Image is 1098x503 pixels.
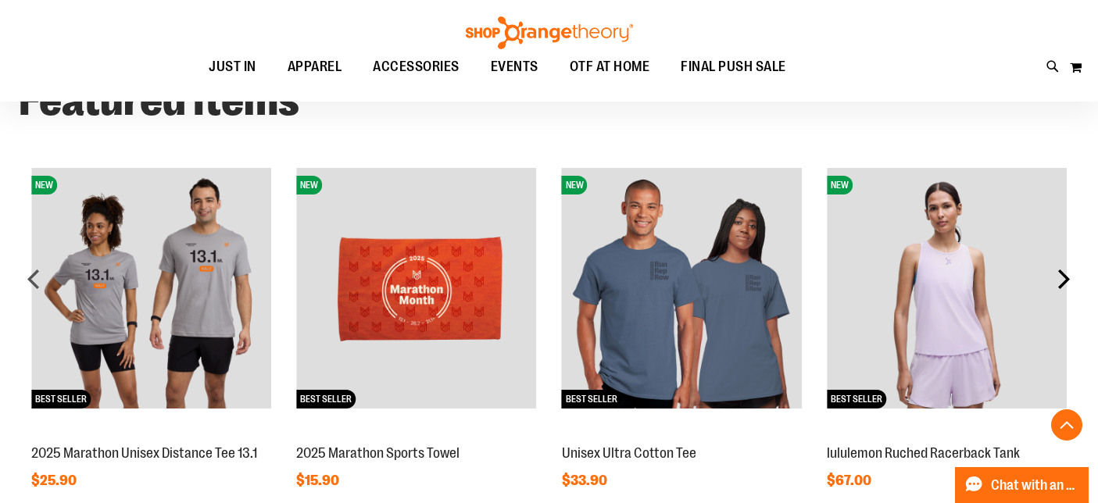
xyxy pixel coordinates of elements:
a: Unisex Ultra Cotton TeeNEWBEST SELLER [562,428,802,441]
button: Back To Top [1051,409,1082,441]
a: OTF AT HOME [554,49,666,85]
img: Shop Orangetheory [463,16,635,49]
a: JUST IN [193,49,272,85]
a: FINAL PUSH SALE [665,49,802,85]
a: EVENTS [475,49,554,85]
div: prev [19,263,50,294]
span: $25.90 [31,473,79,488]
img: 2025 Marathon Sports Towel [296,168,536,408]
span: BEST SELLER [562,390,621,408]
button: Chat with an Expert [955,467,1089,503]
span: $33.90 [562,473,610,488]
span: NEW [827,176,853,194]
span: NEW [562,176,588,194]
a: ACCESSORIES [357,49,475,85]
a: 2025 Marathon Unisex Distance Tee 13.1NEWBEST SELLER [31,428,271,441]
div: next [1048,263,1079,294]
a: APPAREL [272,49,358,85]
span: APPAREL [288,49,342,84]
span: ACCESSORIES [373,49,460,84]
span: BEST SELLER [31,390,91,408]
span: NEW [296,176,322,194]
a: lululemon Ruched Racerback Tank [827,445,1020,461]
span: BEST SELLER [296,390,356,408]
span: $67.00 [827,473,874,488]
span: Chat with an Expert [991,478,1079,493]
span: FINAL PUSH SALE [681,49,786,84]
a: 2025 Marathon Sports Towel [296,445,460,461]
img: Unisex Ultra Cotton Tee [562,168,802,408]
a: 2025 Marathon Sports TowelNEWBEST SELLER [296,428,536,441]
span: $15.90 [296,473,342,488]
span: BEST SELLER [827,390,886,408]
a: 2025 Marathon Unisex Distance Tee 13.1 [31,445,257,461]
span: EVENTS [491,49,538,84]
span: OTF AT HOME [570,49,650,84]
a: Unisex Ultra Cotton Tee [562,445,696,461]
span: NEW [31,176,57,194]
span: JUST IN [209,49,256,84]
img: lululemon Ruched Racerback Tank [827,168,1067,408]
img: 2025 Marathon Unisex Distance Tee 13.1 [31,168,271,408]
a: lululemon Ruched Racerback TankNEWBEST SELLER [827,428,1067,441]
